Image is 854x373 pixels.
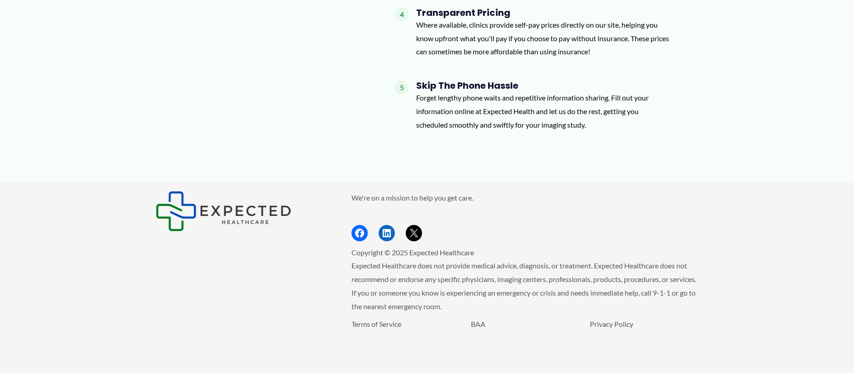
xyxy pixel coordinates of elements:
[351,191,698,205] p: We're on a mission to help you get care.
[416,18,669,58] p: Where available, clinics provide self-pay prices directly on our site, helping you know upfront w...
[471,320,485,328] a: BAA
[156,191,329,231] aside: Footer Widget 1
[590,320,633,328] a: Privacy Policy
[394,7,409,22] span: 4
[416,7,669,18] h4: Transparent Pricing
[351,248,474,257] span: Copyright © 2025 Expected Healthcare
[351,317,698,351] aside: Footer Widget 3
[394,80,409,95] span: 5
[416,80,669,91] h4: Skip the Phone Hassle
[351,261,696,310] span: Expected Healthcare does not provide medical advice, diagnosis, or treatment. Expected Healthcare...
[156,191,291,231] img: Expected Healthcare Logo - side, dark font, small
[351,320,401,328] a: Terms of Service
[416,91,669,131] p: Forget lengthy phone waits and repetitive information sharing. Fill out your information online a...
[351,191,698,241] aside: Footer Widget 2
